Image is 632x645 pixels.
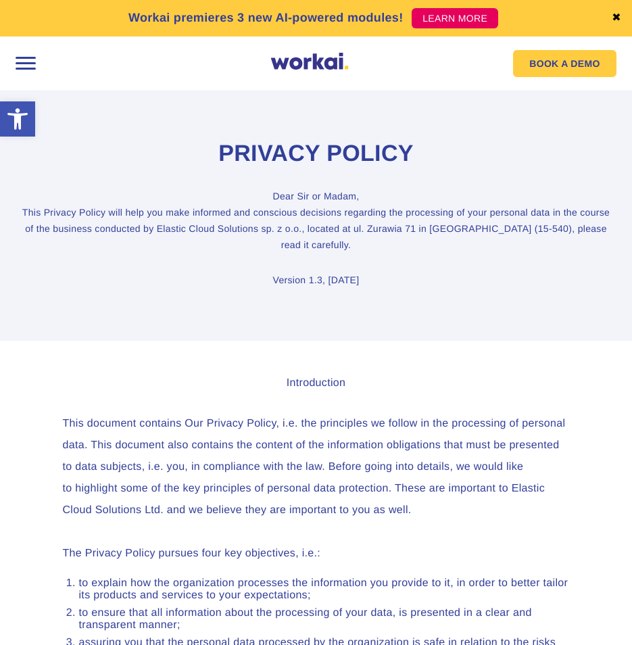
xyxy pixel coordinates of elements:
h3: Introduction [63,375,570,391]
li: to ensure that all information about the processing of your data, is presented in a clear and tra... [79,607,570,631]
a: ✖ [612,13,621,24]
p: Workai premieres 3 new AI-powered modules! [128,9,404,27]
h1: Privacy Policy [20,139,612,170]
a: BOOK A DEMO [513,50,616,77]
p: This document contains Our Privacy Policy, i.e. the principles we follow in the processing of per... [63,413,570,521]
p: Version 1.3, [DATE] [20,272,612,288]
p: The Privacy Policy pursues four key objectives, i.e.: [63,543,570,565]
p: Dear Sir or Madam, This Privacy Policy will help you make informed and conscious decisions regard... [20,188,612,253]
a: LEARN MORE [412,8,498,28]
li: to explain how the organization processes the information you provide to it, in order to better t... [79,577,570,602]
